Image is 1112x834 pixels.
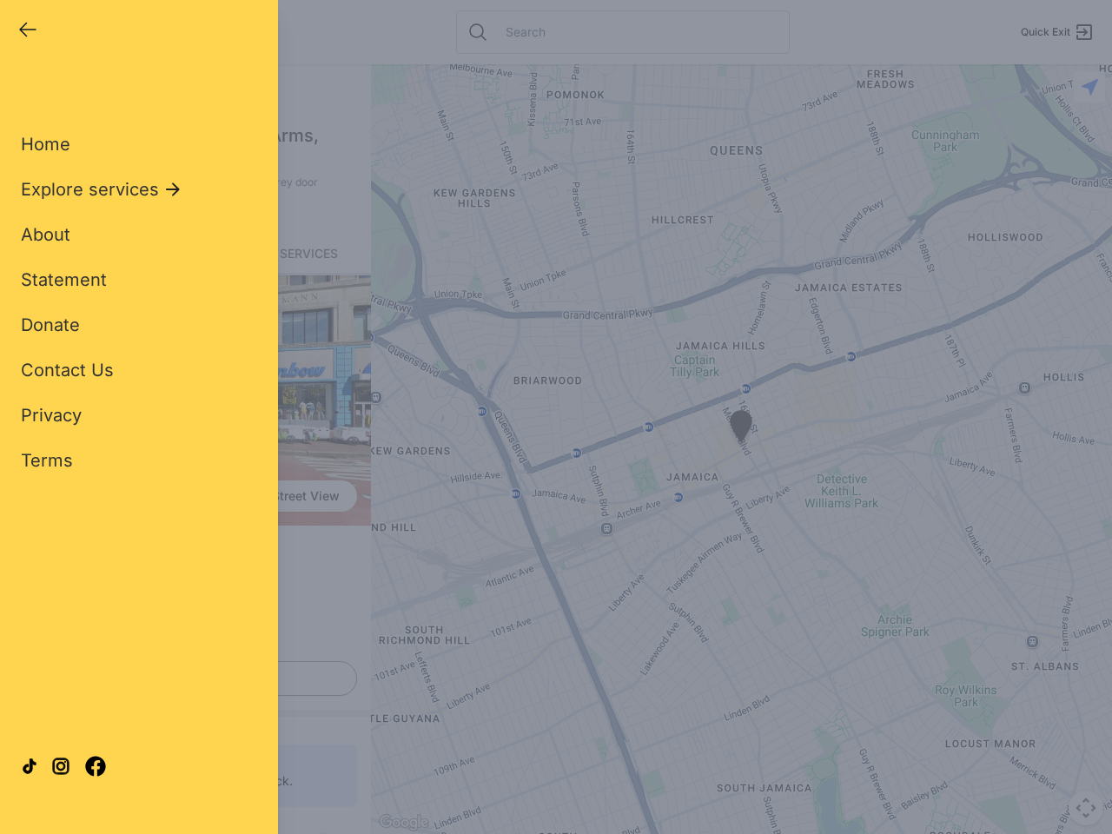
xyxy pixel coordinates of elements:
[21,314,80,335] span: Donate
[21,224,70,245] span: About
[21,268,107,292] a: Statement
[21,132,70,156] a: Home
[21,134,70,155] span: Home
[21,177,159,202] span: Explore services
[21,450,73,471] span: Terms
[21,360,114,381] span: Contact Us
[21,358,114,382] a: Contact Us
[21,177,183,202] button: Explore services
[21,313,80,337] a: Donate
[21,222,70,247] a: About
[21,405,82,426] span: Privacy
[21,403,82,427] a: Privacy
[21,269,107,290] span: Statement
[21,448,73,473] a: Terms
